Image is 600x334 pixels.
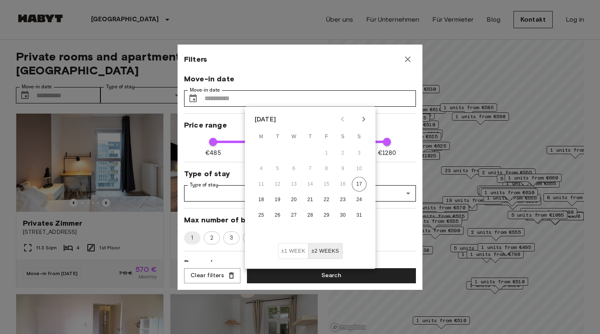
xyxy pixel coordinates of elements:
[287,208,301,223] button: 27
[190,182,218,188] label: Type of stay
[319,193,334,207] button: 22
[352,208,367,223] button: 31
[287,129,301,145] span: Wednesday
[352,177,367,192] button: 17
[184,215,416,225] span: Max number of bedrooms
[308,243,342,259] button: ±2 weeks
[319,208,334,223] button: 29
[243,231,259,244] div: 4
[270,208,285,223] button: 26
[206,234,218,242] span: 2
[204,231,220,244] div: 2
[270,129,285,145] span: Tuesday
[278,243,342,259] div: Move In Flexibility
[336,208,350,223] button: 30
[287,193,301,207] button: 20
[184,258,416,268] span: Room size
[303,208,318,223] button: 28
[184,74,416,84] span: Move-in date
[254,129,269,145] span: Monday
[184,231,200,244] div: 1
[357,112,371,126] button: Next month
[336,193,350,207] button: 23
[319,129,334,145] span: Friday
[352,193,367,207] button: 24
[378,149,396,157] span: €1280
[336,129,350,145] span: Saturday
[247,268,416,283] button: Search
[205,149,221,157] span: €485
[185,90,201,107] button: Choose date
[270,193,285,207] button: 19
[278,243,309,259] button: ±1 week
[225,234,238,242] span: 3
[303,193,318,207] button: 21
[186,234,198,242] span: 1
[184,54,207,64] span: Filters
[303,129,318,145] span: Thursday
[184,169,416,179] span: Type of stay
[254,208,269,223] button: 25
[223,231,240,244] div: 3
[184,120,416,130] span: Price range
[184,268,240,283] button: Clear filters
[255,114,276,124] div: [DATE]
[352,129,367,145] span: Sunday
[190,87,220,94] label: Move-in date
[254,193,269,207] button: 18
